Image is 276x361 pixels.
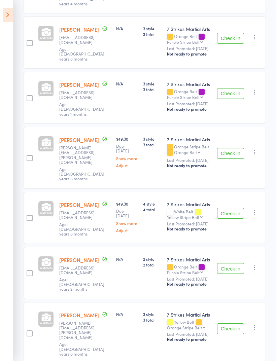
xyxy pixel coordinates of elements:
[167,215,199,219] div: Yellow Stripe Belt
[143,311,162,317] span: 3 style
[59,321,103,340] small: Craig.szucs@gmail.com
[167,201,212,208] div: 7 Strikes Martial Arts
[143,31,162,37] span: 3 total
[167,332,212,336] small: Last Promoted: [DATE]
[167,209,212,219] div: White Belt
[59,90,103,100] small: ross_b@y7mail.com
[167,325,202,330] div: Orange Stripe Belt
[116,163,137,168] a: Adjust
[167,320,212,330] div: Yellow Belt
[143,136,162,142] span: 3 style
[167,34,212,44] div: Orange Belt
[116,256,137,262] div: N/A
[217,88,244,99] button: Check in
[174,150,197,154] div: Orange Belt
[116,156,137,160] a: Show more
[143,317,162,323] span: 3 total
[167,95,200,99] div: Purple Stripe Belt
[167,221,212,226] small: Last Promoted: [DATE]
[59,35,103,45] small: gloria_giaconia@hotmail.com
[143,81,162,86] span: 3 style
[59,145,103,165] small: owen.roberts@hotmail.com
[143,256,162,262] span: 2 style
[217,208,244,219] button: Check in
[167,264,212,275] div: Orange Belt
[217,323,244,334] button: Check in
[167,40,200,44] div: Purple Stripe Belt
[116,209,137,218] small: Due [DATE]
[167,277,212,281] small: Last Promoted: [DATE]
[143,207,162,212] span: 4 total
[217,33,244,44] button: Check in
[167,106,212,112] div: Not ready to promote
[143,142,162,147] span: 3 total
[167,26,212,32] div: 7 Strikes Martial Arts
[59,26,99,33] a: [PERSON_NAME]
[59,256,99,263] a: [PERSON_NAME]
[59,210,103,220] small: Krs323@hotmail.com
[116,228,137,232] a: Adjust
[59,136,99,143] a: [PERSON_NAME]
[167,336,212,342] div: Not ready to promote
[167,89,212,99] div: Orange Belt
[116,311,137,317] div: N/A
[167,281,212,287] div: Not ready to promote
[59,277,104,292] span: Age: [DEMOGRAPHIC_DATA] years 2 months
[116,136,137,168] div: $49.30
[59,166,104,182] span: Age: [DEMOGRAPHIC_DATA] years 6 months
[59,341,104,357] span: Age: [DEMOGRAPHIC_DATA] years 6 months
[217,148,244,159] button: Check in
[167,51,212,57] div: Not ready to promote
[167,311,212,318] div: 7 Strikes Martial Arts
[167,46,212,51] small: Last Promoted: [DATE]
[116,26,137,31] div: N/A
[167,158,212,163] small: Last Promoted: [DATE]
[116,201,137,232] div: $49.30
[167,101,212,106] small: Last Promoted: [DATE]
[167,270,200,275] div: Purple Stripe Belt
[167,256,212,263] div: 7 Strikes Martial Arts
[59,81,99,88] a: [PERSON_NAME]
[167,81,212,87] div: 7 Strikes Martial Arts
[116,221,137,225] a: Show more
[167,226,212,231] div: Not ready to promote
[116,144,137,153] small: Due [DATE]
[167,163,212,168] div: Not ready to promote
[116,81,137,86] div: N/A
[59,265,103,275] small: medep@yahoo.com
[167,144,212,156] div: Orange Stripe Belt
[59,201,99,208] a: [PERSON_NAME]
[143,86,162,92] span: 3 total
[59,312,99,319] a: [PERSON_NAME]
[59,221,104,237] span: Age: [DEMOGRAPHIC_DATA] years 6 months
[59,46,104,62] span: Age: [DEMOGRAPHIC_DATA] years 6 months
[167,136,212,143] div: 7 Strikes Martial Arts
[59,101,104,117] span: Age: [DEMOGRAPHIC_DATA] years 1 months
[143,26,162,31] span: 3 style
[217,263,244,274] button: Check in
[143,262,162,267] span: 2 total
[143,201,162,207] span: 4 style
